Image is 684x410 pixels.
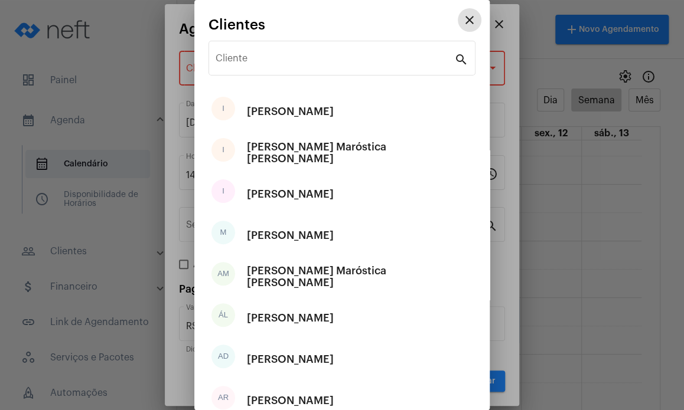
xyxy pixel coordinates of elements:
div: M [211,221,235,244]
div: AR [211,386,235,409]
span: Clientes [209,17,265,32]
div: [PERSON_NAME] [247,342,334,377]
mat-icon: close [462,13,477,27]
input: Pesquisar cliente [216,55,454,66]
div: [PERSON_NAME] Maróstica [PERSON_NAME] [247,259,473,294]
div: [PERSON_NAME] [247,176,334,212]
mat-icon: search [454,52,468,66]
div: [PERSON_NAME] [247,300,334,336]
div: AM [211,262,235,286]
div: I [211,97,235,120]
div: AD [211,345,235,368]
div: [PERSON_NAME] Maróstica [PERSON_NAME] [247,135,473,170]
div: [PERSON_NAME] [247,218,334,253]
div: ÁL [211,303,235,327]
div: I [211,138,235,162]
div: [PERSON_NAME] [247,94,334,129]
div: I [211,179,235,203]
